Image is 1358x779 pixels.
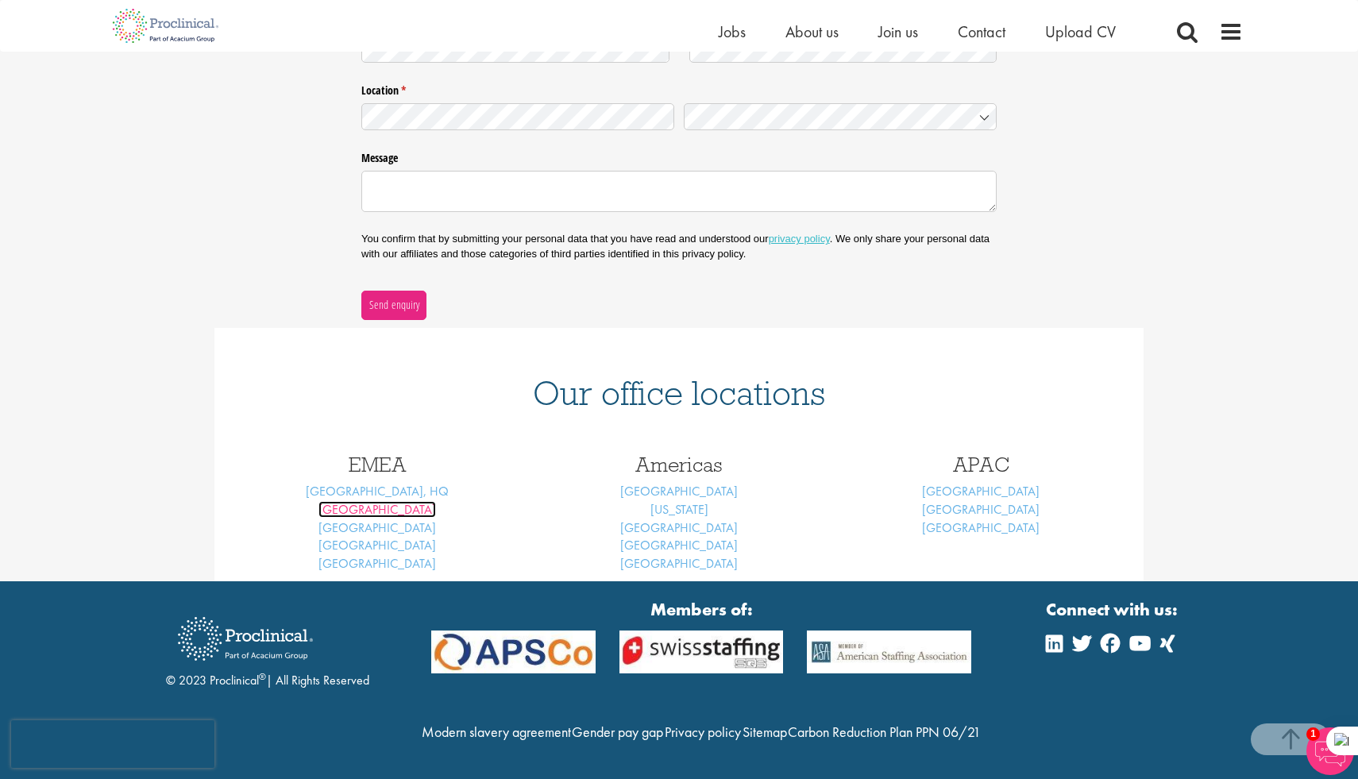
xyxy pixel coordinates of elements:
[1045,21,1116,42] a: Upload CV
[238,376,1120,411] h1: Our office locations
[665,723,741,741] a: Privacy policy
[361,103,674,131] input: State / Province / Region
[1046,597,1181,622] strong: Connect with us:
[922,483,1040,499] a: [GEOGRAPHIC_DATA]
[318,537,436,553] a: [GEOGRAPHIC_DATA]
[620,537,738,553] a: [GEOGRAPHIC_DATA]
[922,501,1040,518] a: [GEOGRAPHIC_DATA]
[361,78,997,98] legend: Location
[318,555,436,572] a: [GEOGRAPHIC_DATA]
[922,519,1040,536] a: [GEOGRAPHIC_DATA]
[318,519,436,536] a: [GEOGRAPHIC_DATA]
[361,145,997,166] label: Message
[620,483,738,499] a: [GEOGRAPHIC_DATA]
[419,631,608,674] img: APSCo
[684,103,997,131] input: Country
[238,454,516,475] h3: EMEA
[422,723,571,741] a: Modern slavery agreement
[361,232,997,260] p: You confirm that by submitting your personal data that you have read and understood our . We only...
[361,291,426,319] button: Send enquiry
[650,501,708,518] a: [US_STATE]
[11,720,214,768] iframe: reCAPTCHA
[166,606,325,672] img: Proclinical Recruitment
[608,631,796,674] img: APSCo
[166,605,369,690] div: © 2023 Proclinical | All Rights Reserved
[318,501,436,518] a: [GEOGRAPHIC_DATA]
[878,21,918,42] a: Join us
[719,21,746,42] a: Jobs
[958,21,1005,42] a: Contact
[306,483,449,499] a: [GEOGRAPHIC_DATA], HQ
[620,519,738,536] a: [GEOGRAPHIC_DATA]
[1306,727,1320,741] span: 1
[788,723,981,741] a: Carbon Reduction Plan PPN 06/21
[743,723,787,741] a: Sitemap
[785,21,839,42] a: About us
[795,631,983,674] img: APSCo
[1306,727,1354,775] img: Chatbot
[769,233,830,245] a: privacy policy
[620,555,738,572] a: [GEOGRAPHIC_DATA]
[368,296,420,314] span: Send enquiry
[540,454,818,475] h3: Americas
[842,454,1120,475] h3: APAC
[259,670,266,683] sup: ®
[572,723,663,741] a: Gender pay gap
[431,597,971,622] strong: Members of:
